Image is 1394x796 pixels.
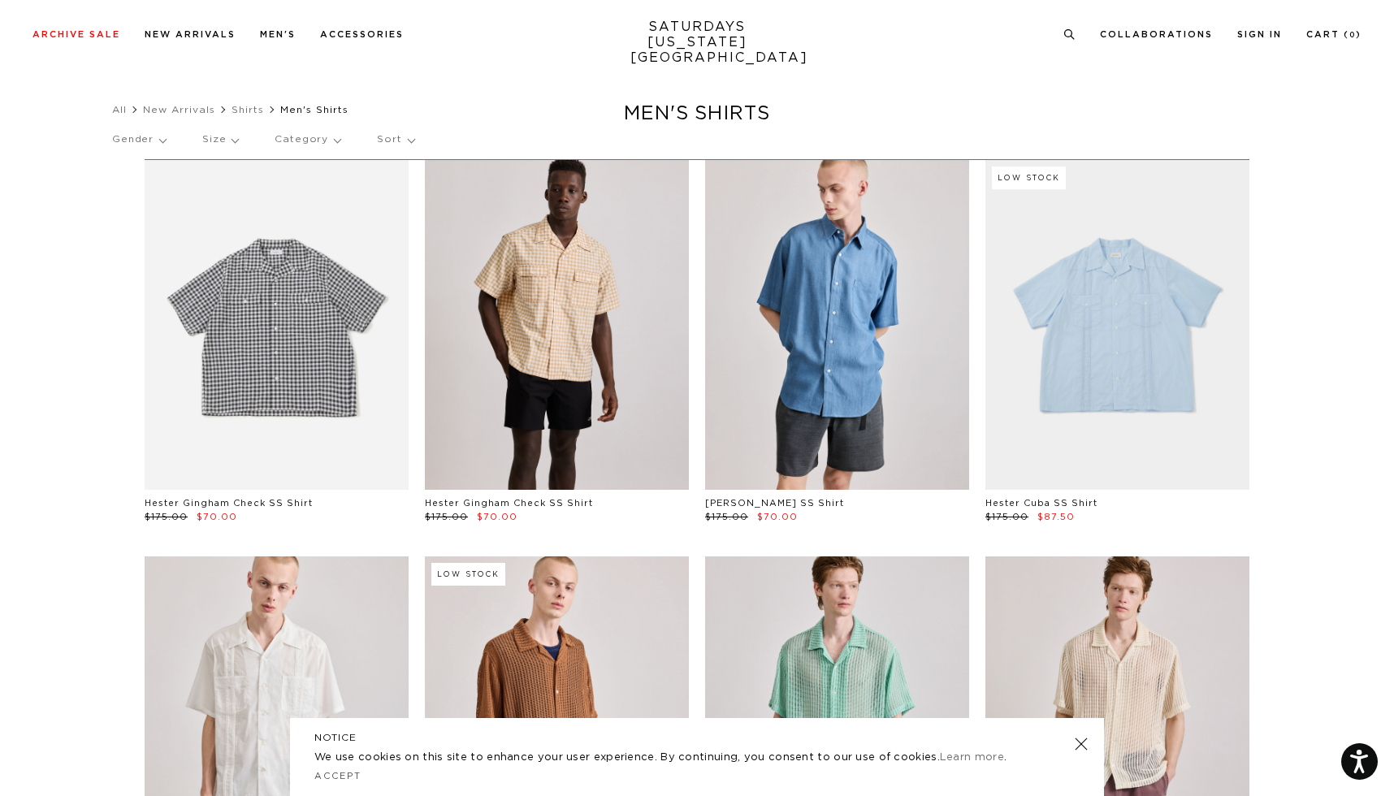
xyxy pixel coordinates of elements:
[425,499,593,508] a: Hester Gingham Check SS Shirt
[985,499,1097,508] a: Hester Cuba SS Shirt
[275,121,340,158] p: Category
[232,105,264,115] a: Shirts
[705,513,748,521] span: $175.00
[1037,513,1075,521] span: $87.50
[431,563,505,586] div: Low Stock
[705,499,844,508] a: [PERSON_NAME] SS Shirt
[1237,30,1282,39] a: Sign In
[32,30,120,39] a: Archive Sale
[314,750,1022,766] p: We use cookies on this site to enhance your user experience. By continuing, you consent to our us...
[280,105,348,115] span: Men's Shirts
[260,30,296,39] a: Men's
[1349,32,1356,39] small: 0
[145,30,236,39] a: New Arrivals
[1100,30,1213,39] a: Collaborations
[1306,30,1362,39] a: Cart (0)
[202,121,238,158] p: Size
[112,121,166,158] p: Gender
[143,105,215,115] a: New Arrivals
[197,513,237,521] span: $70.00
[477,513,517,521] span: $70.00
[757,513,798,521] span: $70.00
[145,513,188,521] span: $175.00
[320,30,404,39] a: Accessories
[425,513,468,521] span: $175.00
[112,105,127,115] a: All
[314,730,1080,745] h5: NOTICE
[314,772,361,781] a: Accept
[985,513,1028,521] span: $175.00
[377,121,413,158] p: Sort
[145,499,313,508] a: Hester Gingham Check SS Shirt
[630,19,764,66] a: SATURDAYS[US_STATE][GEOGRAPHIC_DATA]
[992,167,1066,189] div: Low Stock
[940,752,1004,763] a: Learn more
